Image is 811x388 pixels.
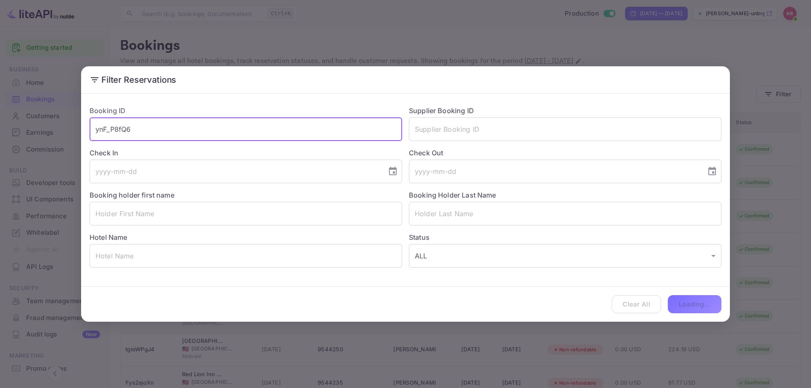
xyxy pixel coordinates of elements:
[409,232,721,242] label: Status
[409,106,474,115] label: Supplier Booking ID
[90,148,402,158] label: Check In
[90,106,126,115] label: Booking ID
[409,117,721,141] input: Supplier Booking ID
[81,66,730,93] h2: Filter Reservations
[90,233,128,241] label: Hotel Name
[409,148,721,158] label: Check Out
[90,244,402,268] input: Hotel Name
[409,191,496,199] label: Booking Holder Last Name
[90,117,402,141] input: Booking ID
[384,163,401,180] button: Choose date
[90,160,381,183] input: yyyy-mm-dd
[704,163,721,180] button: Choose date
[409,160,700,183] input: yyyy-mm-dd
[409,202,721,225] input: Holder Last Name
[409,244,721,268] div: ALL
[90,202,402,225] input: Holder First Name
[90,191,174,199] label: Booking holder first name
